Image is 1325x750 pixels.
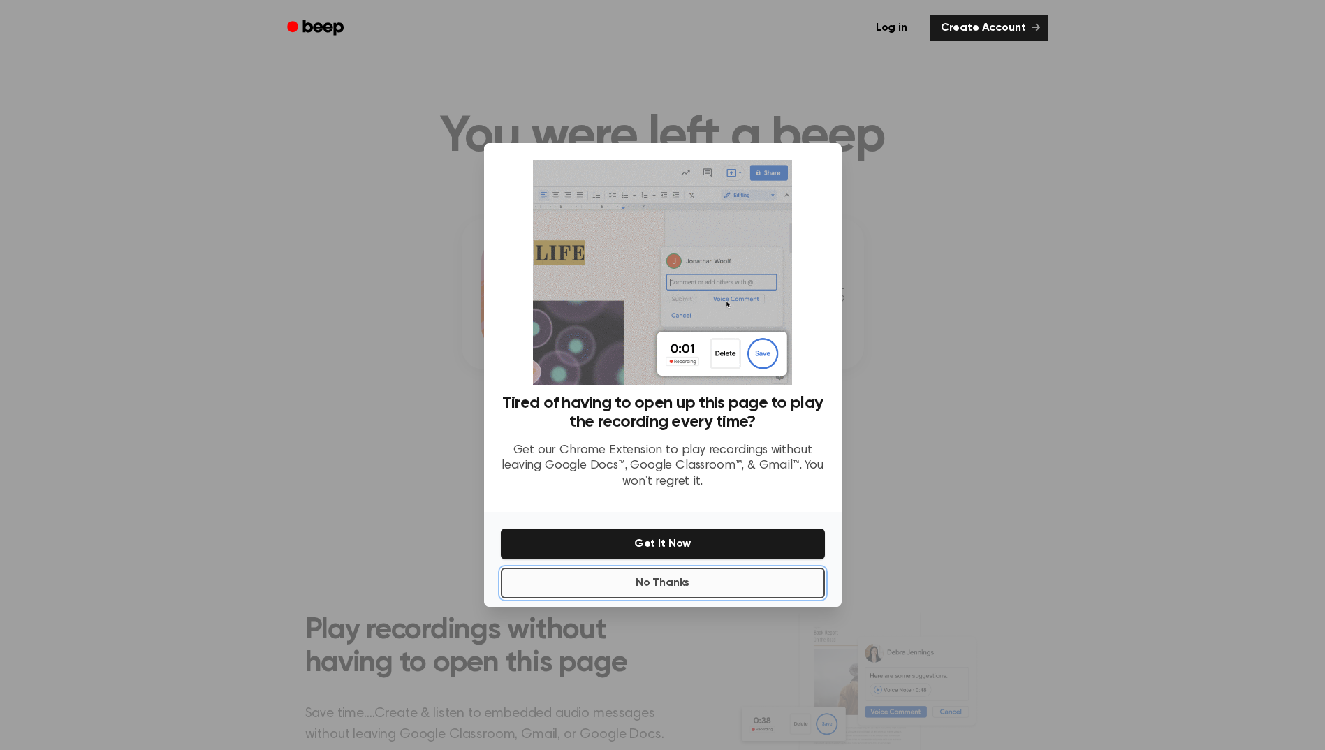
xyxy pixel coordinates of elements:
[862,12,921,44] a: Log in
[501,394,825,432] h3: Tired of having to open up this page to play the recording every time?
[277,15,356,42] a: Beep
[501,529,825,559] button: Get It Now
[533,160,792,385] img: Beep extension in action
[930,15,1048,41] a: Create Account
[501,443,825,490] p: Get our Chrome Extension to play recordings without leaving Google Docs™, Google Classroom™, & Gm...
[501,568,825,598] button: No Thanks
